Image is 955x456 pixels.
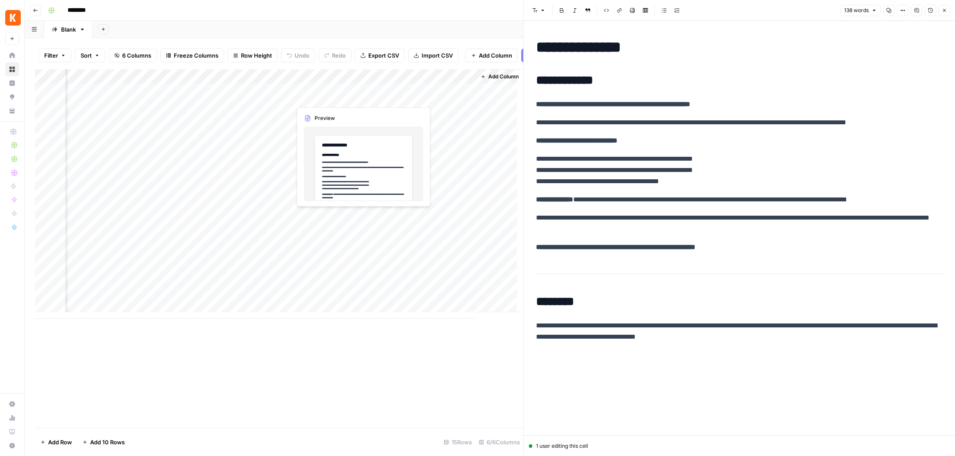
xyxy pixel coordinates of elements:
[35,435,77,449] button: Add Row
[241,51,272,60] span: Row Height
[5,439,19,453] button: Help + Support
[281,49,315,62] button: Undo
[77,435,130,449] button: Add 10 Rows
[5,411,19,425] a: Usage
[5,76,19,90] a: Insights
[61,25,76,34] div: Blank
[75,49,105,62] button: Sort
[355,49,405,62] button: Export CSV
[5,49,19,62] a: Home
[318,49,351,62] button: Redo
[332,51,346,60] span: Redo
[488,73,519,81] span: Add Column
[39,49,71,62] button: Filter
[81,51,92,60] span: Sort
[440,435,475,449] div: 15 Rows
[475,435,523,449] div: 6/6 Columns
[122,51,151,60] span: 6 Columns
[109,49,157,62] button: 6 Columns
[479,51,512,60] span: Add Column
[5,425,19,439] a: Learning Hub
[5,62,19,76] a: Browse
[840,5,880,16] button: 138 words
[44,51,58,60] span: Filter
[465,49,518,62] button: Add Column
[5,104,19,118] a: Your Data
[5,7,19,29] button: Workspace: Kayak
[44,21,93,38] a: Blank
[227,49,278,62] button: Row Height
[90,438,125,446] span: Add 10 Rows
[48,438,72,446] span: Add Row
[5,10,21,26] img: Kayak Logo
[408,49,458,62] button: Import CSV
[422,51,453,60] span: Import CSV
[295,51,309,60] span: Undo
[174,51,218,60] span: Freeze Columns
[160,49,224,62] button: Freeze Columns
[529,442,950,450] div: 1 user editing this cell
[477,71,522,82] button: Add Column
[5,90,19,104] a: Opportunities
[844,6,869,14] span: 138 words
[368,51,399,60] span: Export CSV
[5,397,19,411] a: Settings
